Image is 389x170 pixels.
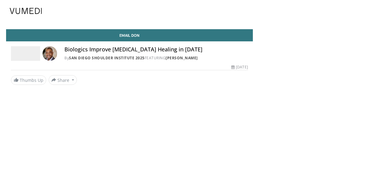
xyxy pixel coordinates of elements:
div: By FEATURING [64,55,248,61]
button: Share [49,75,77,85]
a: [PERSON_NAME] [166,55,198,61]
h4: Biologics Improve [MEDICAL_DATA] Healing in [DATE] [64,46,248,53]
a: Thumbs Up [11,75,46,85]
img: VuMedi Logo [10,8,42,14]
div: [DATE] [231,64,248,70]
img: San Diego Shoulder Institute 2025 [11,46,40,61]
a: Email Don [6,29,253,41]
a: San Diego Shoulder Institute 2025 [69,55,145,61]
img: Avatar [43,46,57,61]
